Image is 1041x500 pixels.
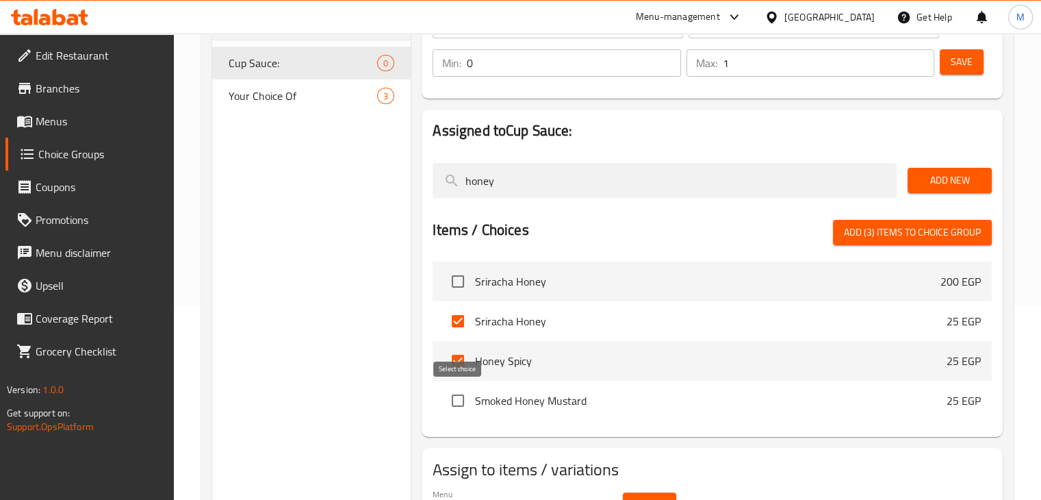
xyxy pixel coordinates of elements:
[7,418,94,436] a: Support.OpsPlatform
[5,335,174,368] a: Grocery Checklist
[5,138,174,171] a: Choice Groups
[7,404,70,422] span: Get support on:
[212,47,411,79] div: Cup Sauce:0
[229,88,378,104] span: Your Choice Of
[442,55,461,71] p: Min:
[433,220,528,240] h2: Items / Choices
[784,10,875,25] div: [GEOGRAPHIC_DATA]
[696,55,717,71] p: Max:
[5,203,174,236] a: Promotions
[433,490,452,498] label: Menu
[475,273,940,290] span: Sriracha Honey
[5,269,174,302] a: Upsell
[36,277,163,294] span: Upsell
[212,79,411,112] div: Your Choice Of3
[940,49,984,75] button: Save
[947,353,981,369] p: 25 EGP
[378,90,394,103] span: 3
[844,224,981,241] span: Add (3) items to choice group
[433,459,992,481] h2: Assign to items / variations
[444,347,472,375] span: Select choice
[908,168,992,193] button: Add New
[1016,10,1025,25] span: M
[940,273,981,290] p: 200 EGP
[36,310,163,327] span: Coverage Report
[42,381,64,399] span: 1.0.0
[36,80,163,97] span: Branches
[5,105,174,138] a: Menus
[229,55,378,71] span: Cup Sauce:
[433,121,992,141] h2: Assigned to Cup Sauce:
[36,245,163,261] span: Menu disclaimer
[38,146,163,162] span: Choice Groups
[378,57,394,70] span: 0
[444,307,472,336] span: Select choice
[433,163,897,198] input: search
[5,72,174,105] a: Branches
[36,343,163,360] span: Grocery Checklist
[377,88,394,104] div: Choices
[36,113,163,129] span: Menus
[951,53,973,71] span: Save
[36,47,163,64] span: Edit Restaurant
[947,313,981,329] p: 25 EGP
[5,302,174,335] a: Coverage Report
[444,267,472,296] span: Select choice
[475,313,947,329] span: Sriracha Honey
[475,392,947,409] span: Smoked Honey Mustard
[918,172,981,189] span: Add New
[636,9,720,25] div: Menu-management
[947,392,981,409] p: 25 EGP
[5,39,174,72] a: Edit Restaurant
[5,171,174,203] a: Coupons
[5,236,174,269] a: Menu disclaimer
[36,212,163,228] span: Promotions
[833,220,992,245] button: Add (3) items to choice group
[475,353,947,369] span: Honey Spicy
[377,55,394,71] div: Choices
[7,381,40,399] span: Version:
[36,179,163,195] span: Coupons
